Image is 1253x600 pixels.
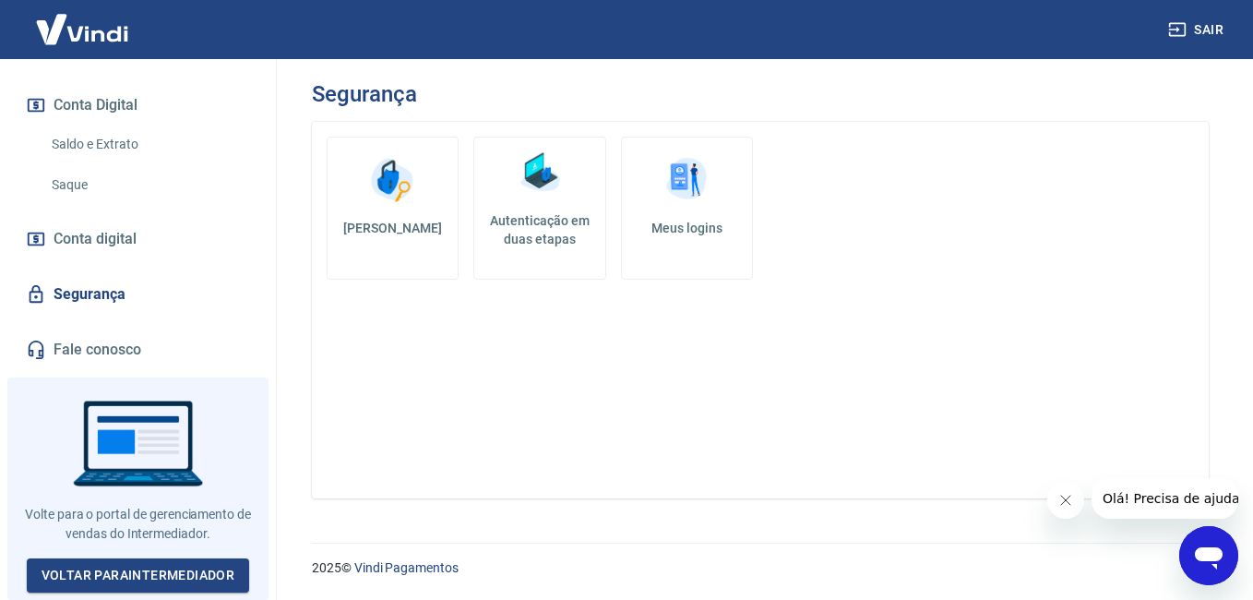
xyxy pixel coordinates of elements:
[312,81,416,107] h3: Segurança
[312,558,1209,578] p: 2025 ©
[354,560,459,575] a: Vindi Pagamentos
[44,166,254,204] a: Saque
[342,219,443,237] h5: [PERSON_NAME]
[1179,526,1238,585] iframe: Botão para abrir a janela de mensagens
[1164,13,1231,47] button: Sair
[512,145,567,200] img: Autenticação em duas etapas
[22,330,254,370] a: Fale conosco
[473,137,605,280] a: Autenticação em duas etapas
[22,219,254,259] a: Conta digital
[637,219,737,237] h5: Meus logins
[327,137,459,280] a: [PERSON_NAME]
[659,152,714,208] img: Meus logins
[44,126,254,163] a: Saldo e Extrato
[54,226,137,252] span: Conta digital
[621,137,753,280] a: Meus logins
[1092,478,1238,519] iframe: Mensagem da empresa
[482,211,597,248] h5: Autenticação em duas etapas
[22,1,142,57] img: Vindi
[22,274,254,315] a: Segurança
[22,85,254,126] button: Conta Digital
[11,13,155,28] span: Olá! Precisa de ajuda?
[1047,482,1084,519] iframe: Fechar mensagem
[27,558,250,593] a: Voltar paraIntermediador
[365,152,421,208] img: Alterar senha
